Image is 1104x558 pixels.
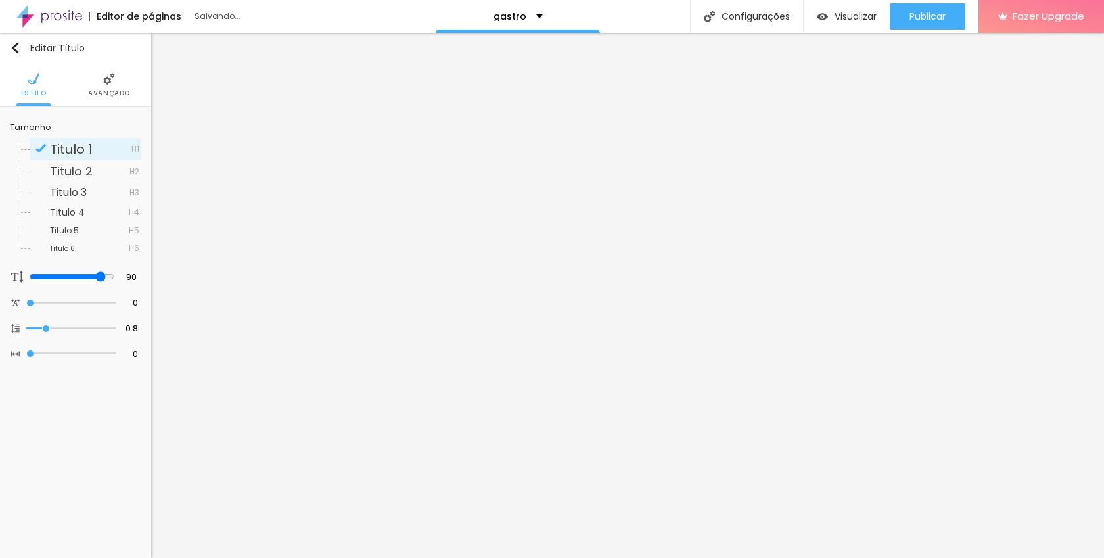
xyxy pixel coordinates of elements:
img: Icone [35,143,47,154]
span: Fazer Upgrade [1013,11,1084,22]
img: Icone [11,324,20,333]
span: H6 [129,244,139,252]
div: Tamanho [10,124,141,131]
span: H5 [129,227,139,235]
p: gastro [494,12,526,21]
span: Avançado [88,90,130,97]
img: Icone [10,43,20,53]
iframe: Editor [151,33,1104,558]
span: Titulo 6 [50,244,75,254]
span: H3 [129,189,139,197]
span: Estilo [21,90,47,97]
span: H4 [129,208,139,216]
img: Icone [704,11,715,22]
span: Titulo 1 [50,140,93,158]
img: Icone [103,73,115,85]
span: Titulo 2 [50,163,93,179]
img: Icone [11,350,20,358]
span: H1 [131,145,139,153]
span: H2 [129,168,139,175]
div: Editar Título [10,43,85,53]
img: Icone [28,73,39,85]
img: view-1.svg [817,11,828,22]
span: Visualizar [835,11,877,22]
button: Publicar [890,3,965,30]
span: Publicar [909,11,946,22]
button: Visualizar [804,3,890,30]
img: Icone [11,271,23,283]
div: Editor de páginas [89,12,181,21]
span: Titulo 5 [50,225,79,236]
span: Titulo 4 [50,206,85,219]
img: Icone [11,298,20,307]
div: Salvando... [195,12,346,20]
span: Titulo 3 [50,185,87,200]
